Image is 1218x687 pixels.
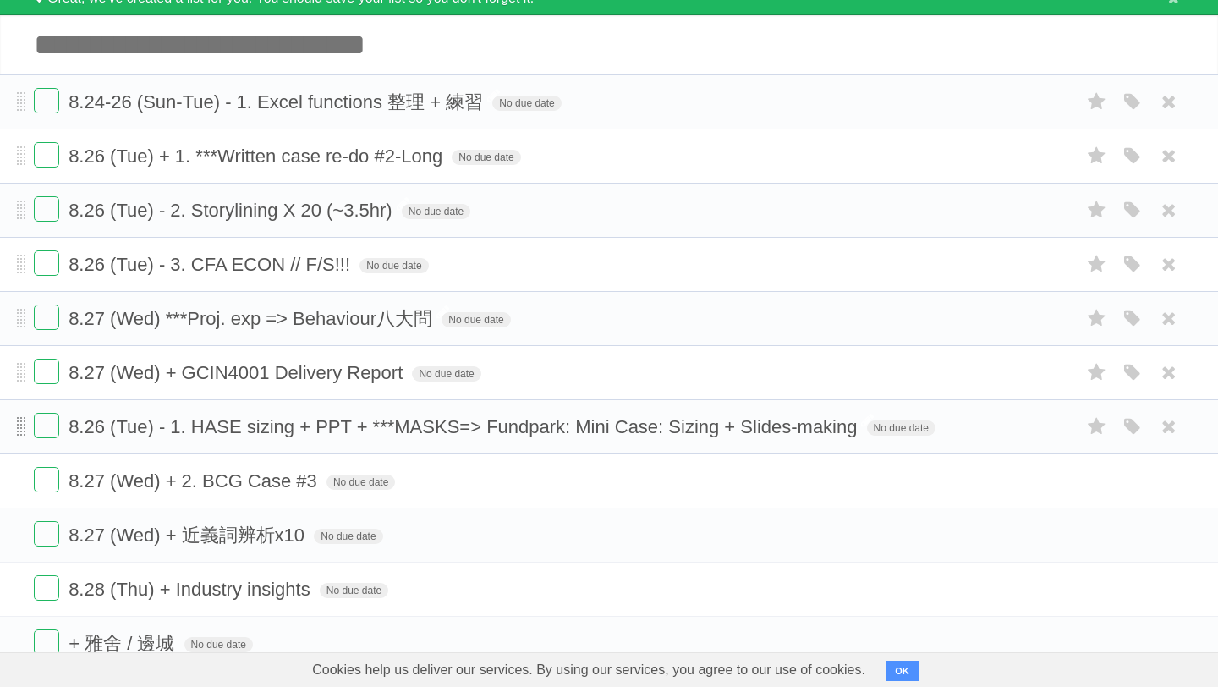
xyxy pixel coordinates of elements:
button: OK [886,661,919,681]
span: 8.24-26 (Sun-Tue) - 1. Excel functions 整理 + 練習 [69,91,487,113]
span: No due date [442,312,510,327]
label: Star task [1081,359,1113,387]
label: Done [34,250,59,276]
span: 8.26 (Tue) - 2. Storylining X 20 (~3.5hr) [69,200,397,221]
span: 8.26 (Tue) - 1. HASE sizing + PPT + ***MASKS=> Fundpark: Mini Case: Sizing + Slides-making [69,416,861,437]
span: No due date [359,258,428,273]
span: 8.26 (Tue) - 3. CFA ECON // F/S!!! [69,254,354,275]
span: No due date [402,204,470,219]
span: No due date [320,583,388,598]
span: No due date [184,637,253,652]
span: 8.27 (Wed) + 近義詞辨析x10 [69,525,309,546]
span: 8.27 (Wed) ***Proj. exp => Behaviour八大問 [69,308,436,329]
span: 8.27 (Wed) + 2. BCG Case #3 [69,470,321,492]
span: No due date [492,96,561,111]
label: Star task [1081,196,1113,224]
label: Star task [1081,88,1113,116]
label: Done [34,142,59,168]
label: Done [34,521,59,547]
span: 8.26 (Tue) + 1. ***Written case re-do #2-Long [69,146,447,167]
label: Done [34,88,59,113]
span: No due date [412,366,480,382]
label: Done [34,575,59,601]
label: Done [34,413,59,438]
span: No due date [867,420,935,436]
label: Done [34,359,59,384]
label: Done [34,467,59,492]
label: Done [34,305,59,330]
label: Star task [1081,413,1113,441]
span: No due date [452,150,520,165]
label: Star task [1081,305,1113,333]
span: + 雅舍 / 邊城 [69,633,178,654]
span: No due date [314,529,382,544]
label: Done [34,629,59,655]
label: Star task [1081,250,1113,278]
span: 8.28 (Thu) + Industry insights [69,579,315,600]
label: Star task [1081,142,1113,170]
span: 8.27 (Wed) + GCIN4001 Delivery Report [69,362,407,383]
label: Done [34,196,59,222]
span: No due date [326,475,395,490]
span: Cookies help us deliver our services. By using our services, you agree to our use of cookies. [295,653,882,687]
